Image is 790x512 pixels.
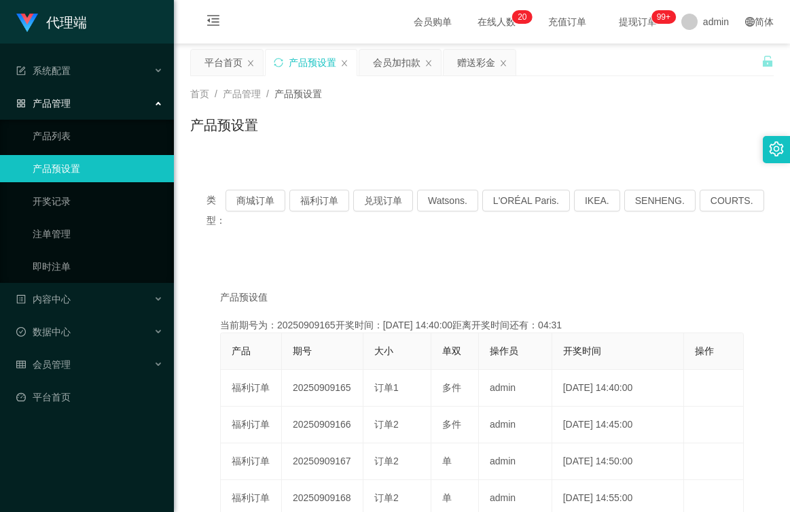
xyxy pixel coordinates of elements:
[16,327,26,337] i: 图标: check-circle-o
[499,59,507,67] i: 图标: close
[471,17,522,27] span: 在线人数
[33,122,163,150] a: 产品列表
[16,99,26,108] i: 图标: appstore-o
[442,492,452,503] span: 单
[769,141,784,156] i: 图标: setting
[215,88,217,99] span: /
[425,59,433,67] i: 图标: close
[220,290,268,305] span: 产品预设值
[16,294,26,304] i: 图标: profile
[340,59,348,67] i: 图标: close
[289,50,336,75] div: 产品预设置
[552,370,685,407] td: [DATE] 14:40:00
[16,360,26,369] i: 图标: table
[33,253,163,280] a: 即时注单
[282,443,363,480] td: 20250909167
[190,1,236,44] i: 图标: menu-fold
[552,443,685,480] td: [DATE] 14:50:00
[46,1,87,44] h1: 代理端
[479,407,552,443] td: admin
[16,14,38,33] img: logo.9652507e.png
[190,115,258,135] h1: 产品预设置
[442,419,461,430] span: 多件
[695,345,714,356] span: 操作
[417,190,478,211] button: Watsons.
[274,88,322,99] span: 产品预设置
[612,17,664,27] span: 提现订单
[232,345,251,356] span: 产品
[651,10,676,24] sup: 1121
[574,190,620,211] button: IKEA.
[16,16,87,27] a: 代理端
[247,59,255,67] i: 图标: close
[204,50,243,75] div: 平台首页
[16,359,71,370] span: 会员管理
[16,326,71,337] span: 数据中心
[522,10,527,24] p: 0
[482,190,570,211] button: L'ORÉAL Paris.
[374,419,399,430] span: 订单2
[282,370,363,407] td: 20250909165
[221,370,282,407] td: 福利订单
[274,58,283,67] i: 图标: sync
[220,318,744,332] div: 当前期号为：20250909165开奖时间：[DATE] 14:40:00距离开奖时间还有：04:31
[373,50,420,75] div: 会员加扣款
[16,383,163,411] a: 图标: dashboard平台首页
[518,10,522,24] p: 2
[374,492,399,503] span: 订单2
[457,50,495,75] div: 赠送彩金
[221,407,282,443] td: 福利订单
[33,188,163,215] a: 开奖记录
[563,345,601,356] span: 开奖时间
[16,66,26,75] i: 图标: form
[479,443,552,480] td: admin
[700,190,764,211] button: COURTS.
[552,407,685,443] td: [DATE] 14:45:00
[374,382,399,393] span: 订单1
[374,456,399,466] span: 订单2
[479,370,552,407] td: admin
[223,88,261,99] span: 产品管理
[512,10,532,24] sup: 20
[16,294,71,305] span: 内容中心
[226,190,285,211] button: 商城订单
[374,345,393,356] span: 大小
[353,190,413,211] button: 兑现订单
[266,88,269,99] span: /
[442,345,461,356] span: 单双
[33,220,163,248] a: 注单管理
[293,345,312,356] span: 期号
[282,407,363,443] td: 20250909166
[442,456,452,466] span: 单
[761,55,774,67] i: 图标: unlock
[190,88,209,99] span: 首页
[745,17,755,27] i: 图标: global
[624,190,696,211] button: SENHENG.
[541,17,593,27] span: 充值订单
[207,190,226,231] span: 类型：
[289,190,349,211] button: 福利订单
[442,382,461,393] span: 多件
[33,155,163,182] a: 产品预设置
[16,98,71,109] span: 产品管理
[490,345,518,356] span: 操作员
[221,443,282,480] td: 福利订单
[16,65,71,76] span: 系统配置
